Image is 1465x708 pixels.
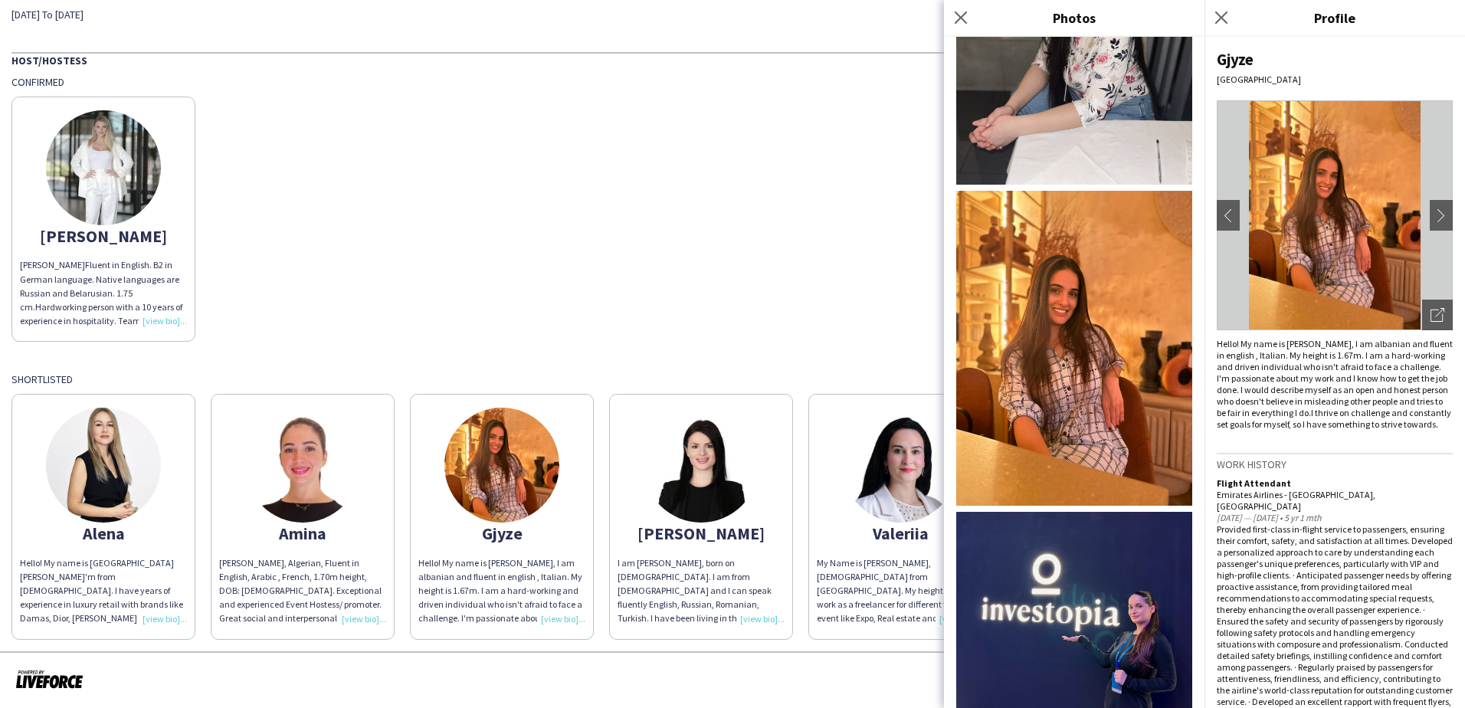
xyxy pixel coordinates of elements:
span: Fluent in English. B2 in German language. Native languages are Russian and Belarusian. 1.75 cm. [20,259,179,313]
div: Confirmed [11,75,1454,89]
div: Flight Attendant [1217,477,1453,489]
img: thumb-6722494b83a37.jpg [46,408,161,523]
div: Alena [20,526,187,540]
div: [PERSON_NAME] [20,229,187,243]
div: Amina [219,526,386,540]
img: Crew photo 766072 [956,191,1192,506]
div: My Name is [PERSON_NAME], [DEMOGRAPHIC_DATA] from [GEOGRAPHIC_DATA]. My height is 1.65m. I work a... [817,556,984,626]
div: Shortlisted [11,372,1454,386]
img: thumb-be82b6d3-def3-4510-a550-52d42e17dceb.jpg [444,408,559,523]
h3: Profile [1204,8,1465,28]
span: Hardworking person with a 10 years of experience in hospitality. Team worker . A well organized i... [20,301,185,424]
img: Powered by Liveforce [15,668,84,690]
div: [DATE] — [DATE] • 5 yr 1 mth [1217,512,1453,523]
div: Gjyze [418,526,585,540]
div: [GEOGRAPHIC_DATA] [1217,74,1453,85]
h3: Work history [1217,457,1453,471]
div: Hello! My name is [GEOGRAPHIC_DATA][PERSON_NAME]'m from [DEMOGRAPHIC_DATA]. I have years of exper... [20,556,187,626]
span: [PERSON_NAME] [20,259,85,270]
div: [DATE] To [DATE] [11,8,516,21]
div: Hello! My name is [PERSON_NAME], I am albanian and fluent in english , Italian. My height is 1.67... [1217,338,1453,430]
h3: Photos [944,8,1204,28]
img: Crew avatar or photo [1217,100,1453,330]
img: thumb-67c4e78e0b06a.jpeg [245,408,360,523]
div: Host/Hostess [11,52,1454,67]
img: thumb-66672dfbc5147.jpeg [46,110,161,225]
div: Open photos pop-in [1422,300,1453,330]
img: thumb-66b4a4c9a815c.jpeg [644,408,759,523]
div: Emirates Airlines - [GEOGRAPHIC_DATA], [GEOGRAPHIC_DATA] [1217,489,1453,512]
div: [PERSON_NAME], Algerian, Fluent in English, Arabic , French, 1.70m height, DOB: [DEMOGRAPHIC_DATA... [219,556,386,626]
img: thumb-673ae08a31f4a.png [843,408,958,523]
div: Valeriia [817,526,984,540]
div: Gjyze [1217,49,1453,70]
div: [PERSON_NAME] [618,526,785,540]
div: Hello! My name is [PERSON_NAME], I am albanian and fluent in english , Italian. My height is 1.67... [418,556,585,626]
div: I am [PERSON_NAME], born on [DEMOGRAPHIC_DATA]. I am from [DEMOGRAPHIC_DATA] and I can speak flue... [618,556,785,626]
